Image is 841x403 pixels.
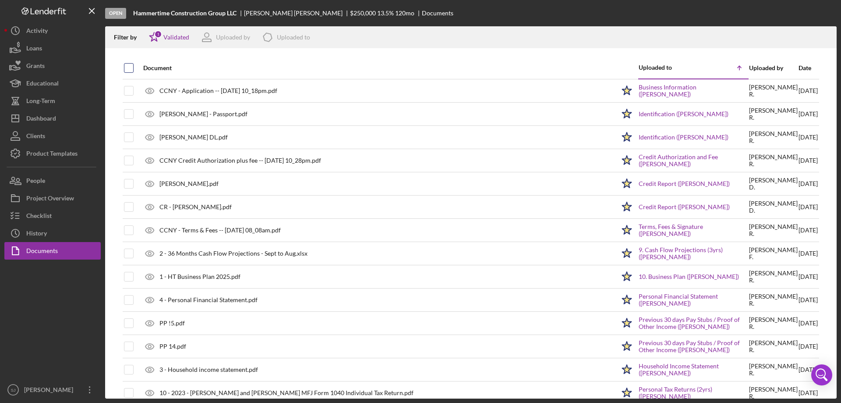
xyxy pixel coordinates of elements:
div: Clients [26,127,45,147]
a: Household Income Statement ([PERSON_NAME]) [639,363,748,377]
div: [DATE] [799,312,818,334]
div: [DATE] [799,196,818,218]
div: [PERSON_NAME] F . [749,246,798,260]
div: [DATE] [799,80,818,102]
a: Identification ([PERSON_NAME]) [639,111,728,118]
div: Checklist [26,207,52,227]
div: [DATE] [799,359,818,381]
a: Previous 30 days Pay Stubs / Proof of Other Income ([PERSON_NAME]) [639,316,748,330]
div: Project Overview [26,189,74,209]
div: [DATE] [799,173,818,195]
div: Loans [26,39,42,59]
div: Uploaded to [277,34,310,41]
div: 1 - HT Business Plan 2025.pdf [159,273,240,280]
div: [PERSON_NAME] R . [749,386,798,400]
button: Project Overview [4,189,101,207]
a: Business Information ([PERSON_NAME]) [639,84,748,98]
div: Documents [26,242,58,262]
button: Product Templates [4,145,101,162]
div: Filter by [114,34,143,41]
button: Clients [4,127,101,145]
div: [PERSON_NAME] R . [749,130,798,144]
button: Loans [4,39,101,57]
div: Product Templates [26,145,78,164]
div: CCNY Credit Authorization plus fee -- [DATE] 10_28pm.pdf [159,157,321,164]
div: Long-Term [26,92,55,112]
div: CR - [PERSON_NAME].pdf [159,203,232,210]
div: 13.5 % [377,10,394,17]
div: [DATE] [799,219,818,241]
div: Educational [26,75,59,94]
div: [PERSON_NAME] DL.pdf [159,134,228,141]
div: Uploaded by [749,64,798,71]
span: $250,000 [350,9,376,17]
a: Credit Authorization and Fee ([PERSON_NAME]) [639,153,748,168]
div: [PERSON_NAME] R . [749,223,798,237]
div: [PERSON_NAME] R . [749,339,798,353]
div: Dashboard [26,110,56,129]
div: [PERSON_NAME] R . [749,107,798,121]
button: Checklist [4,207,101,225]
div: [DATE] [799,150,818,171]
div: Open [105,8,126,19]
button: People [4,172,101,189]
div: 1 [154,30,162,38]
div: [PERSON_NAME] [22,381,79,401]
div: Document [143,64,615,71]
div: Uploaded by [216,34,250,41]
div: Validated [163,34,189,41]
button: Documents [4,242,101,260]
div: [PERSON_NAME] R . [749,316,798,330]
div: 120 mo [395,10,414,17]
button: Grants [4,57,101,75]
div: Date [799,64,818,71]
a: Credit Report ([PERSON_NAME]) [639,203,730,210]
div: 2 - 36 Months Cash Flow Projections - Sept to Aug.xlsx [159,250,307,257]
div: Uploaded to [639,64,693,71]
div: Grants [26,57,45,77]
div: [DATE] [799,335,818,357]
div: [PERSON_NAME] D . [749,200,798,214]
a: Terms, Fees & Signature ([PERSON_NAME]) [639,223,748,237]
div: Activity [26,22,48,42]
button: Activity [4,22,101,39]
div: PP !5.pdf [159,320,185,327]
div: [PERSON_NAME] - Passport.pdf [159,111,247,118]
div: [PERSON_NAME] D . [749,177,798,191]
div: CCNY - Application -- [DATE] 10_18pm.pdf [159,87,277,94]
div: [PERSON_NAME] R . [749,363,798,377]
button: Educational [4,75,101,92]
div: PP 14.pdf [159,343,186,350]
a: Dashboard [4,110,101,127]
button: Long-Term [4,92,101,110]
a: Personal Financial Statement ([PERSON_NAME]) [639,293,748,307]
div: [PERSON_NAME] R . [749,84,798,98]
a: 10. Business Plan ([PERSON_NAME]) [639,273,739,280]
a: Credit Report ([PERSON_NAME]) [639,180,730,187]
button: History [4,225,101,242]
div: [PERSON_NAME] R . [749,153,798,168]
div: People [26,172,45,192]
button: SJ[PERSON_NAME] [4,381,101,399]
div: Documents [422,10,453,17]
div: [DATE] [799,103,818,125]
a: 9. Cash Flow Projections (3yrs) ([PERSON_NAME]) [639,246,748,260]
div: [PERSON_NAME] R . [749,270,798,284]
div: CCNY - Terms & Fees -- [DATE] 08_08am.pdf [159,227,281,234]
b: Hammertime Construction Group LLC [133,10,237,17]
div: [DATE] [799,243,818,264]
div: [PERSON_NAME].pdf [159,180,219,187]
div: [PERSON_NAME] [PERSON_NAME] [244,10,350,17]
div: [PERSON_NAME] R . [749,293,798,307]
